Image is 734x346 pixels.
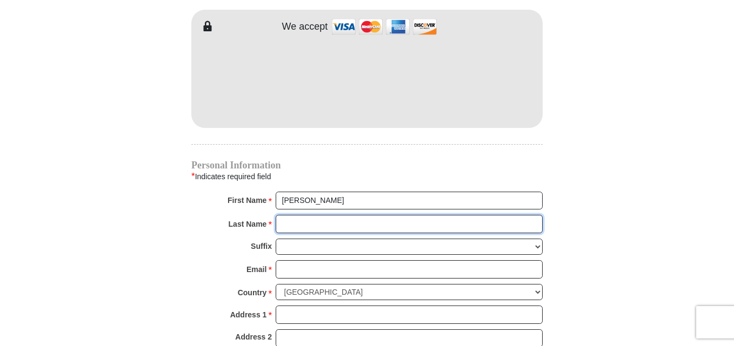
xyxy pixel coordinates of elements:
[228,193,266,208] strong: First Name
[229,216,267,232] strong: Last Name
[246,262,266,277] strong: Email
[282,21,328,33] h4: We accept
[191,161,543,169] h4: Personal Information
[251,239,272,254] strong: Suffix
[235,329,272,344] strong: Address 2
[230,307,267,322] strong: Address 1
[191,169,543,184] div: Indicates required field
[238,285,267,300] strong: Country
[330,15,438,38] img: credit cards accepted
